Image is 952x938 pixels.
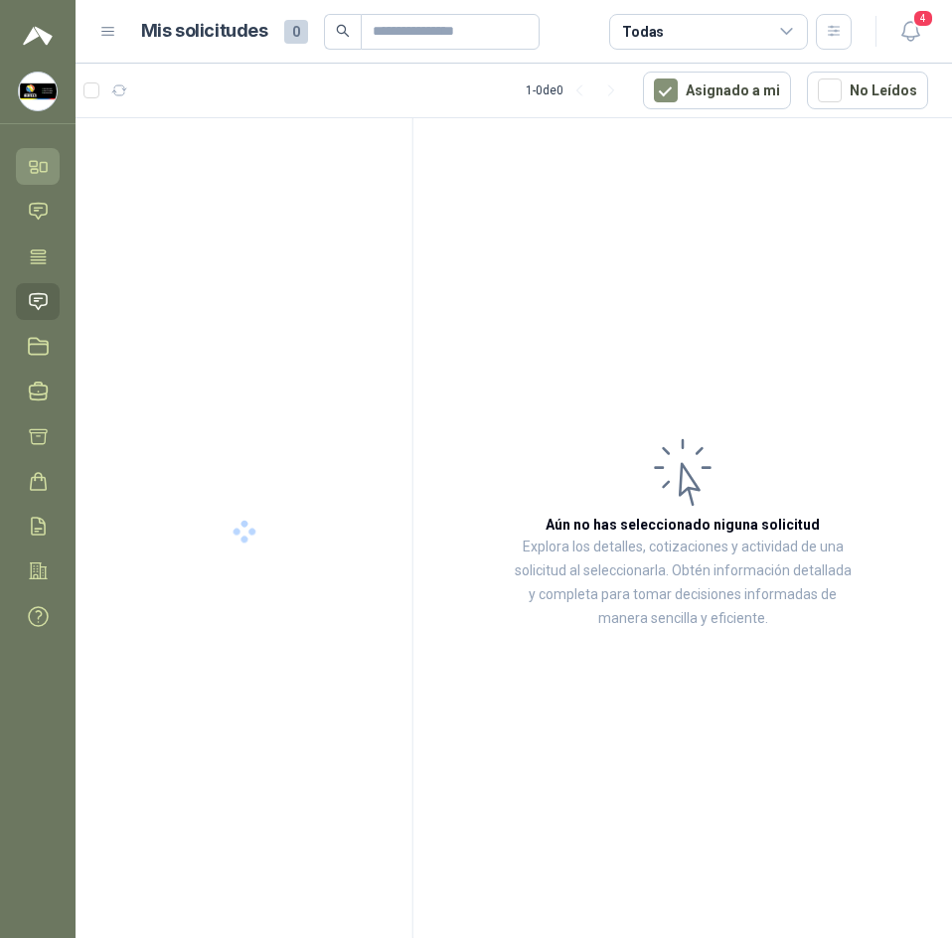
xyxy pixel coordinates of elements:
button: 4 [892,14,928,50]
button: No Leídos [807,72,928,109]
h1: Mis solicitudes [141,17,268,46]
span: 0 [284,20,308,44]
img: Company Logo [19,73,57,110]
span: search [336,24,350,38]
span: 4 [912,9,934,28]
button: Asignado a mi [643,72,791,109]
div: 1 - 0 de 0 [526,75,627,106]
img: Logo peakr [23,24,53,48]
div: Todas [622,21,664,43]
h3: Aún no has seleccionado niguna solicitud [546,514,820,536]
p: Explora los detalles, cotizaciones y actividad de una solicitud al seleccionarla. Obtén informaci... [513,536,853,631]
